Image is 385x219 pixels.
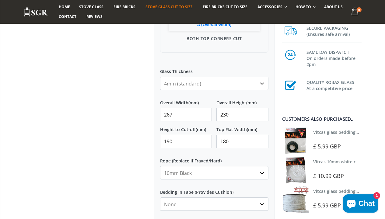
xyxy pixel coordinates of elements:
[246,100,257,106] span: (mm)
[160,121,212,132] label: Height to Cut-off
[313,143,341,150] span: £ 5.99 GBP
[282,157,309,183] img: Vitcas white rope, glue and gloves kit 10mm
[160,184,268,195] label: Bedding In Tape (Provides Cushion)
[24,7,48,17] img: Stove Glass Replacement
[320,2,347,12] a: About us
[75,2,108,12] a: Stove Glass
[253,2,290,12] a: Accessories
[196,127,206,132] span: (mm)
[282,186,309,213] img: Vitcas stove glass bedding in tape
[296,4,311,9] span: How To
[313,202,341,209] span: £ 5.99 GBP
[324,4,343,9] span: About us
[79,4,103,9] span: Stove Glass
[349,6,361,18] a: 0
[160,63,268,74] label: Glass Thickness
[141,2,197,12] a: Stove Glass Cut To Size
[306,24,362,37] h3: SECURE PACKAGING (Ensures safe arrival)
[282,117,362,121] div: Customers also purchased...
[160,153,268,164] label: Rope (Replace If Frayed/Hard)
[291,2,319,12] a: How To
[341,194,380,214] inbox-online-store-chat: Shopify online store chat
[54,2,75,12] a: Home
[257,4,282,9] span: Accessories
[247,127,257,132] span: (mm)
[82,12,107,22] a: Reviews
[216,121,268,132] label: Top Flat Width
[59,4,70,9] span: Home
[59,14,76,19] span: Contact
[306,78,362,92] h3: QUALITY ROBAX GLASS At a competitive price
[216,95,268,106] label: Overall Height
[198,2,252,12] a: Fire Bricks Cut To Size
[114,4,135,9] span: Fire Bricks
[54,12,81,22] a: Contact
[282,127,309,154] img: Vitcas stove glass bedding in tape
[313,172,344,179] span: £ 10.99 GBP
[109,2,140,12] a: Fire Bricks
[145,4,193,9] span: Stove Glass Cut To Size
[188,100,199,106] span: (mm)
[357,7,362,12] span: 0
[160,95,212,106] label: Overall Width
[203,4,247,9] span: Fire Bricks Cut To Size
[306,48,362,68] h3: SAME DAY DISPATCH On orders made before 2pm
[166,35,262,42] p: Both Top Corners Cut
[86,14,103,19] span: Reviews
